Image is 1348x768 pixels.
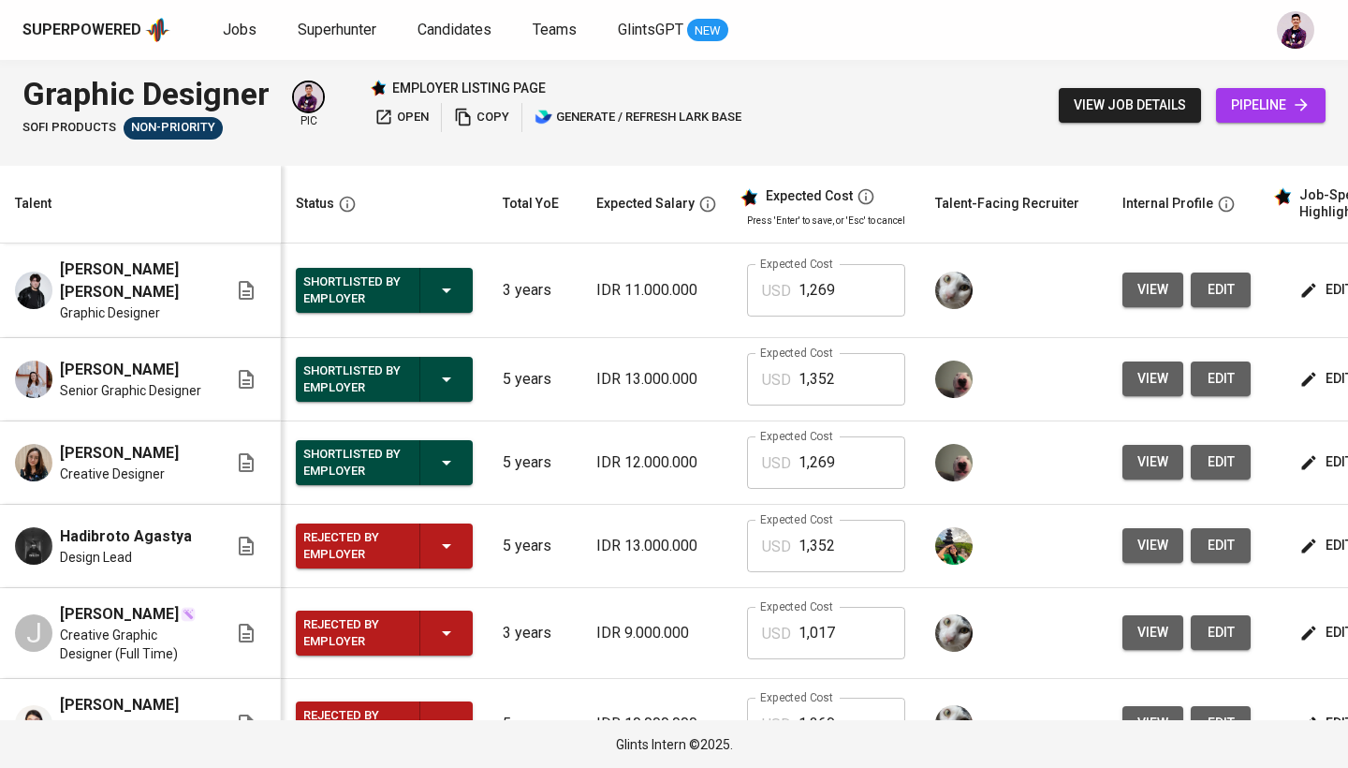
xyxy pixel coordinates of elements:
[15,527,52,565] img: Hadibroto Agastya
[1191,706,1251,741] a: edit
[1191,362,1251,396] a: edit
[392,79,546,97] p: employer listing page
[762,452,791,475] p: USD
[296,440,473,485] button: Shortlisted by Employer
[935,527,973,565] img: eva@glints.com
[418,19,495,42] a: Candidates
[935,192,1079,215] div: Talent-Facing Recruiter
[596,279,717,302] p: IDR 11.000.000
[596,535,717,557] p: IDR 13.000.000
[60,303,160,322] span: Graphic Designer
[145,16,170,44] img: app logo
[303,359,404,400] div: Shortlisted by Employer
[22,16,170,44] a: Superpoweredapp logo
[15,192,51,215] div: Talent
[1137,712,1168,735] span: view
[762,623,791,645] p: USD
[1074,94,1186,117] span: view job details
[22,71,270,117] div: Graphic Designer
[60,442,179,465] span: [PERSON_NAME]
[1206,621,1236,644] span: edit
[762,536,791,558] p: USD
[533,21,577,38] span: Teams
[303,613,404,654] div: Rejected by Employer
[533,19,580,42] a: Teams
[503,192,559,215] div: Total YoE
[22,20,141,41] div: Superpowered
[296,611,473,656] button: Rejected by Employer
[1137,367,1168,391] span: view
[60,716,205,754] span: Freelance Graphic Designer
[618,21,683,38] span: GlintsGPT
[1191,528,1251,563] button: edit
[535,107,741,128] span: generate / refresh lark base
[15,272,52,309] img: Alvin Christian Lee
[124,119,223,137] span: Non-Priority
[449,103,514,132] button: copy
[503,279,566,302] p: 3 years
[15,705,52,743] img: Shania Lokananta
[1206,450,1236,474] span: edit
[181,607,196,622] img: magic_wand.svg
[596,713,717,735] p: IDR 10.000.000
[370,103,433,132] button: open
[687,22,728,40] span: NEW
[22,119,116,137] span: SOFi Products
[1206,712,1236,735] span: edit
[935,614,973,652] img: tharisa.rizky@glints.com
[1122,706,1183,741] button: view
[1122,445,1183,480] button: view
[596,451,717,474] p: IDR 12.000.000
[1137,534,1168,557] span: view
[296,192,334,215] div: Status
[60,465,165,483] span: Creative Designer
[298,21,376,38] span: Superhunter
[935,705,973,743] img: tharisa.rizky@glints.com
[303,525,404,567] div: Rejected by Employer
[1191,615,1251,650] button: edit
[303,703,404,745] div: Rejected by Employer
[60,381,201,400] span: Senior Graphic Designer
[766,188,853,205] div: Expected Cost
[303,442,404,483] div: Shortlisted by Employer
[418,21,491,38] span: Candidates
[1137,621,1168,644] span: view
[1191,445,1251,480] button: edit
[503,622,566,644] p: 3 years
[1137,450,1168,474] span: view
[935,444,973,481] img: aji.muda@glints.com
[762,369,791,391] p: USD
[935,272,973,309] img: tharisa.rizky@glints.com
[60,603,179,626] span: [PERSON_NAME]
[1273,187,1292,206] img: glints_star.svg
[762,280,791,303] p: USD
[374,107,429,128] span: open
[1059,88,1201,123] button: view job details
[15,361,52,398] img: Nadia Lim
[292,81,325,129] div: pic
[503,713,566,735] p: 5 years
[294,82,323,111] img: erwin@glints.com
[124,117,223,140] div: Sufficient Talents in Pipeline
[1231,94,1311,117] span: pipeline
[596,368,717,391] p: IDR 13.000.000
[223,21,256,38] span: Jobs
[1216,88,1326,123] a: pipeline
[298,19,380,42] a: Superhunter
[296,524,473,569] button: Rejected by Employer
[296,702,473,746] button: Rejected by Employer
[503,535,566,557] p: 5 years
[1191,273,1251,307] a: edit
[503,368,566,391] p: 5 years
[1206,534,1236,557] span: edit
[618,19,728,42] a: GlintsGPT NEW
[1122,362,1183,396] button: view
[60,359,179,381] span: [PERSON_NAME]
[60,525,192,548] span: Hadibroto Agastya
[596,192,695,215] div: Expected Salary
[60,258,205,303] span: [PERSON_NAME] [PERSON_NAME]
[1122,192,1213,215] div: Internal Profile
[1122,615,1183,650] button: view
